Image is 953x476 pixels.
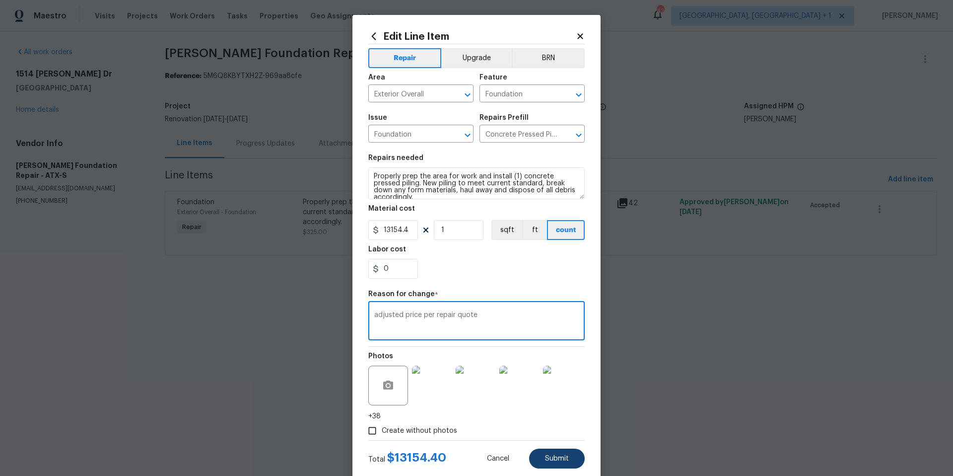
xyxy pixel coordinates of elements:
[461,128,475,142] button: Open
[368,291,435,298] h5: Reason for change
[529,449,585,469] button: Submit
[368,411,381,421] span: +38
[545,455,569,463] span: Submit
[368,31,576,42] h2: Edit Line Item
[572,128,586,142] button: Open
[368,167,585,199] textarea: Properly prep the area for work and install (1) concrete pressed piling. New piling to meet curre...
[441,48,512,68] button: Upgrade
[512,48,585,68] button: BRN
[382,426,457,436] span: Create without photos
[368,353,393,360] h5: Photos
[471,449,525,469] button: Cancel
[461,88,475,102] button: Open
[368,246,406,253] h5: Labor cost
[479,114,529,121] h5: Repairs Prefill
[374,312,579,332] textarea: adjusted price per repair quote
[368,453,446,465] div: Total
[368,74,385,81] h5: Area
[572,88,586,102] button: Open
[479,74,507,81] h5: Feature
[368,114,387,121] h5: Issue
[368,205,415,212] h5: Material cost
[487,455,509,463] span: Cancel
[547,220,585,240] button: count
[387,452,446,464] span: $ 13154.40
[491,220,522,240] button: sqft
[368,48,441,68] button: Repair
[522,220,547,240] button: ft
[368,155,423,161] h5: Repairs needed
